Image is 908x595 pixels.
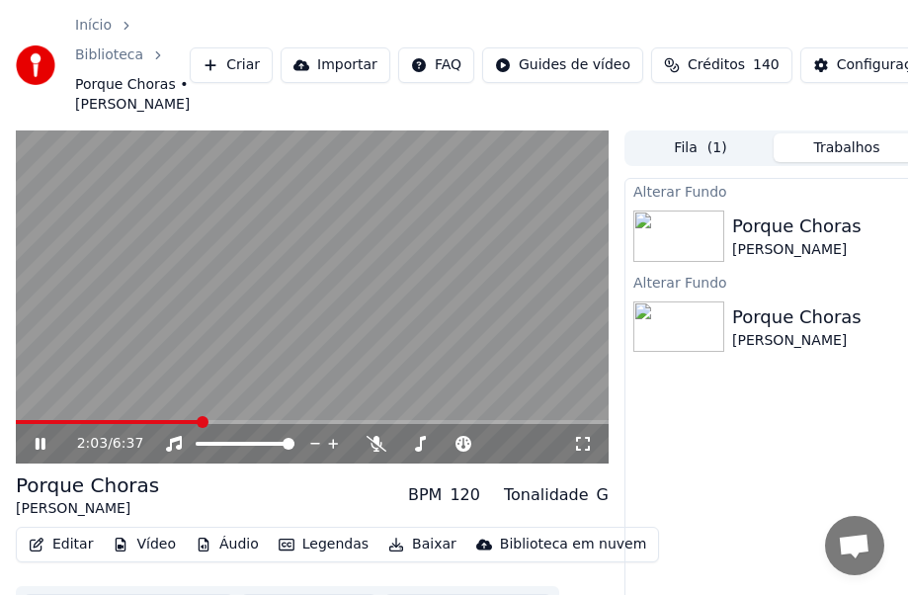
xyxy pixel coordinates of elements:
div: Biblioteca em nuvem [500,535,647,554]
button: Importar [281,47,390,83]
div: [PERSON_NAME] [732,240,862,260]
span: Créditos [688,55,745,75]
span: ( 1 ) [707,138,727,158]
div: / [77,434,124,454]
div: Porque Choras [16,471,159,499]
a: Biblioteca [75,45,143,65]
div: Tonalidade [504,483,589,507]
button: Editar [21,531,101,558]
button: Fila [627,133,774,162]
button: Guides de vídeo [482,47,643,83]
button: Legendas [271,531,376,558]
span: 140 [753,55,780,75]
button: Vídeo [105,531,184,558]
button: Criar [190,47,273,83]
a: Início [75,16,112,36]
div: [PERSON_NAME] [732,331,862,351]
span: 2:03 [77,434,108,454]
button: Áudio [188,531,267,558]
div: [PERSON_NAME] [16,499,159,519]
button: Baixar [380,531,464,558]
div: 120 [450,483,480,507]
div: BPM [408,483,442,507]
button: Créditos140 [651,47,792,83]
div: Porque Choras [732,303,862,331]
img: youka [16,45,55,85]
span: Porque Choras • [PERSON_NAME] [75,75,190,115]
span: 6:37 [113,434,143,454]
div: G [597,483,609,507]
div: Porque Choras [732,212,862,240]
nav: breadcrumb [75,16,190,115]
button: FAQ [398,47,474,83]
div: Bate-papo aberto [825,516,884,575]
